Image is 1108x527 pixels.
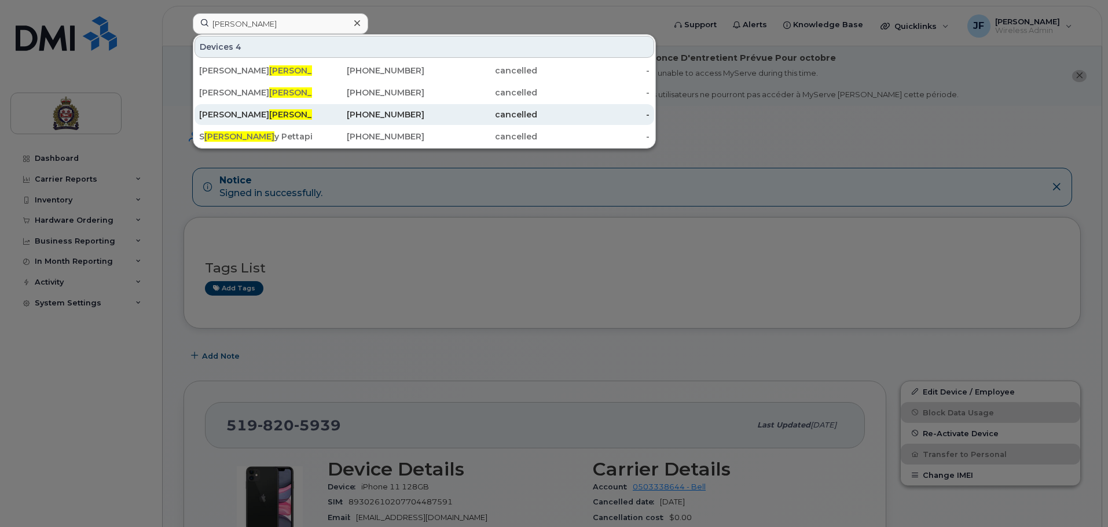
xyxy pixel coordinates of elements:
a: [PERSON_NAME][PERSON_NAME]on[PHONE_NUMBER]cancelled- [195,104,654,125]
span: [PERSON_NAME] [204,131,274,142]
div: cancelled [424,109,537,120]
div: cancelled [424,65,537,76]
div: [PERSON_NAME] on [199,109,312,120]
div: S y Pettapiece [199,131,312,142]
span: [PERSON_NAME] [269,87,339,98]
a: [PERSON_NAME][PERSON_NAME]y[PHONE_NUMBER]cancelled- [195,82,654,103]
div: - [537,65,650,76]
span: [PERSON_NAME] [269,109,339,120]
div: [PHONE_NUMBER] [312,131,425,142]
div: cancelled [424,131,537,142]
div: - [537,87,650,98]
a: S[PERSON_NAME]y Pettapiece[PHONE_NUMBER]cancelled- [195,126,654,147]
div: [PHONE_NUMBER] [312,109,425,120]
div: [PHONE_NUMBER] [312,87,425,98]
div: [PHONE_NUMBER] [312,65,425,76]
span: [PERSON_NAME] [269,65,339,76]
div: [PERSON_NAME] y [199,87,312,98]
div: cancelled [424,87,537,98]
div: [PERSON_NAME] att [199,65,312,76]
div: Devices [195,36,654,58]
span: 4 [236,41,241,53]
a: [PERSON_NAME][PERSON_NAME]att[PHONE_NUMBER]cancelled- [195,60,654,81]
div: - [537,131,650,142]
div: - [537,109,650,120]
